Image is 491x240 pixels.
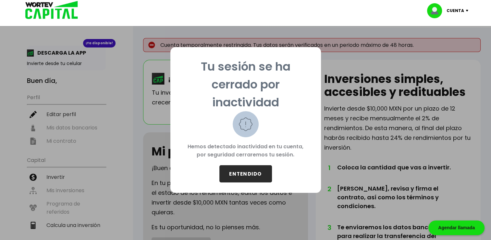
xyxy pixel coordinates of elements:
[464,10,473,12] img: icon-down
[219,165,272,182] button: ENTENDIDO
[181,58,311,111] p: Tu sesión se ha cerrado por inactividad
[181,137,311,165] p: Hemos detectado inactividad en tu cuenta, por seguridad cerraremos tu sesión.
[233,111,259,137] img: warning
[428,220,485,235] div: Agendar llamada
[427,3,447,18] img: profile-image
[447,6,464,16] p: Cuenta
